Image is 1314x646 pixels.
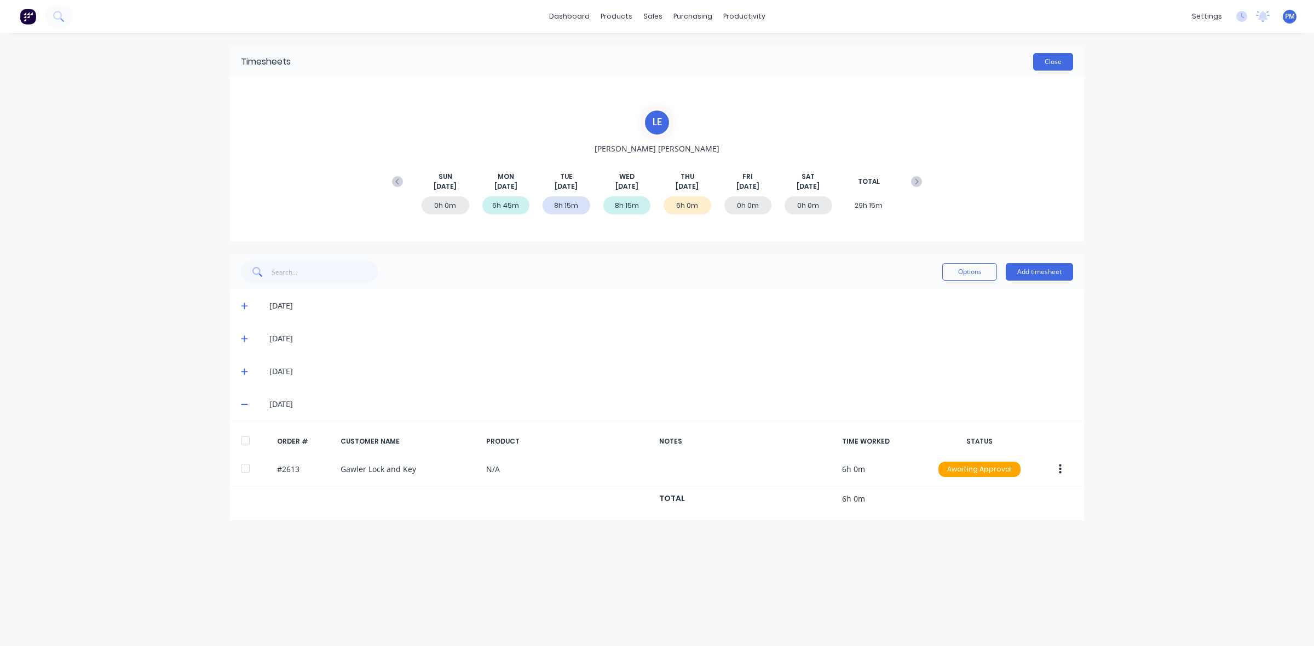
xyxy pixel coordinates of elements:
button: Add timesheet [1006,263,1073,281]
button: Close [1033,53,1073,71]
div: purchasing [668,8,718,25]
span: SAT [802,172,815,182]
div: 6h 0m [664,196,711,214]
button: Options [942,263,997,281]
div: Timesheets [241,55,291,68]
span: [PERSON_NAME] [PERSON_NAME] [595,143,719,154]
input: Search... [272,261,378,283]
span: [DATE] [676,182,699,191]
div: [DATE] [269,300,1073,312]
div: PRODUCT [486,437,650,446]
span: [DATE] [434,182,457,191]
div: settings [1186,8,1227,25]
div: 29h 15m [845,196,893,214]
span: THU [681,172,694,182]
a: dashboard [544,8,595,25]
span: TUE [560,172,573,182]
div: 0h 0m [785,196,832,214]
div: 8h 15m [603,196,651,214]
span: FRI [742,172,753,182]
span: [DATE] [736,182,759,191]
div: 0h 0m [422,196,469,214]
span: PM [1285,11,1295,21]
div: productivity [718,8,771,25]
span: [DATE] [615,182,638,191]
span: [DATE] [797,182,820,191]
div: STATUS [933,437,1026,446]
span: TOTAL [858,177,880,187]
div: ORDER # [277,437,332,446]
img: Factory [20,8,36,25]
div: products [595,8,638,25]
div: [DATE] [269,365,1073,377]
span: WED [619,172,635,182]
div: TIME WORKED [842,437,924,446]
div: L E [643,109,671,136]
div: [DATE] [269,333,1073,345]
div: Awaiting Approval [938,462,1021,477]
span: MON [498,172,514,182]
span: [DATE] [494,182,517,191]
div: NOTES [659,437,833,446]
div: 0h 0m [724,196,772,214]
button: Awaiting Approval [938,461,1021,478]
div: sales [638,8,668,25]
span: SUN [439,172,452,182]
div: [DATE] [269,398,1073,410]
div: CUSTOMER NAME [341,437,477,446]
div: 6h 45m [482,196,530,214]
div: 8h 15m [543,196,590,214]
span: [DATE] [555,182,578,191]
